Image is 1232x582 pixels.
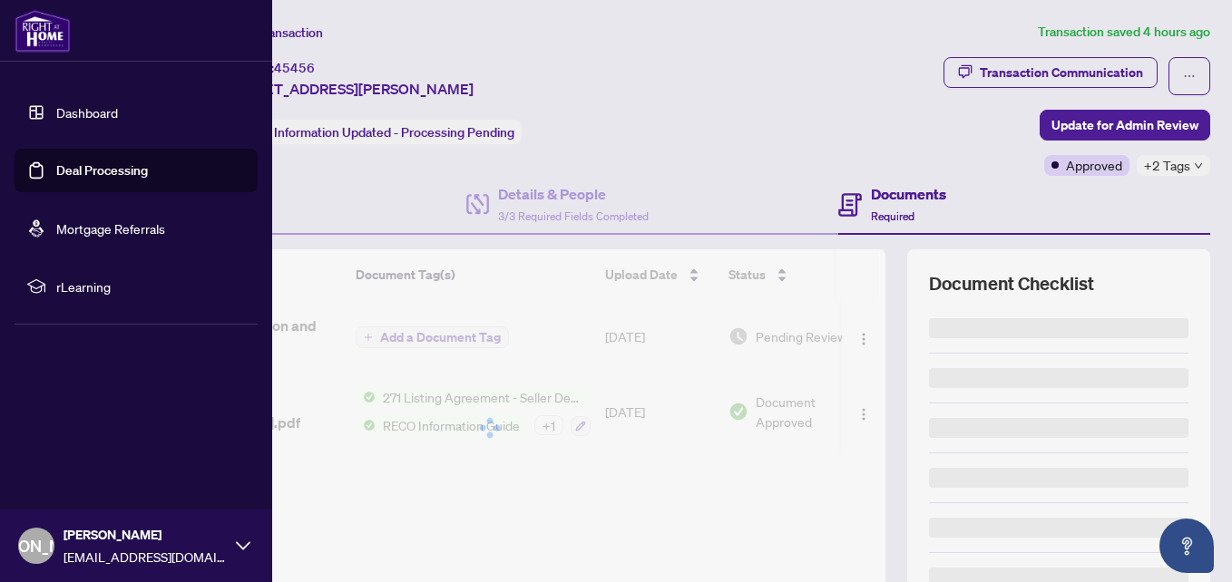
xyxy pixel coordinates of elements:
div: Status: [225,120,522,144]
a: Mortgage Referrals [56,220,165,237]
h4: Documents [871,183,946,205]
span: Information Updated - Processing Pending [274,124,514,141]
article: Transaction saved 4 hours ago [1038,22,1210,43]
img: logo [15,9,71,53]
span: 45456 [274,60,315,76]
button: Transaction Communication [944,57,1158,88]
span: Document Checklist [929,271,1094,296]
span: rLearning [56,276,245,296]
span: [STREET_ADDRESS][PERSON_NAME] [225,78,474,100]
span: +2 Tags [1144,155,1190,176]
div: Transaction Communication [980,58,1143,87]
h4: Details & People [498,183,649,205]
span: [EMAIL_ADDRESS][DOMAIN_NAME] [64,547,227,567]
a: Dashboard [56,104,118,121]
span: 3/3 Required Fields Completed [498,209,649,223]
button: Open asap [1159,519,1214,573]
span: View Transaction [226,24,323,41]
span: Required [871,209,914,223]
span: down [1194,161,1203,170]
span: Update for Admin Review [1051,111,1198,140]
span: [PERSON_NAME] [64,525,227,545]
a: Deal Processing [56,162,148,179]
button: Update for Admin Review [1040,110,1210,141]
span: ellipsis [1183,70,1196,82]
span: Approved [1066,155,1122,175]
